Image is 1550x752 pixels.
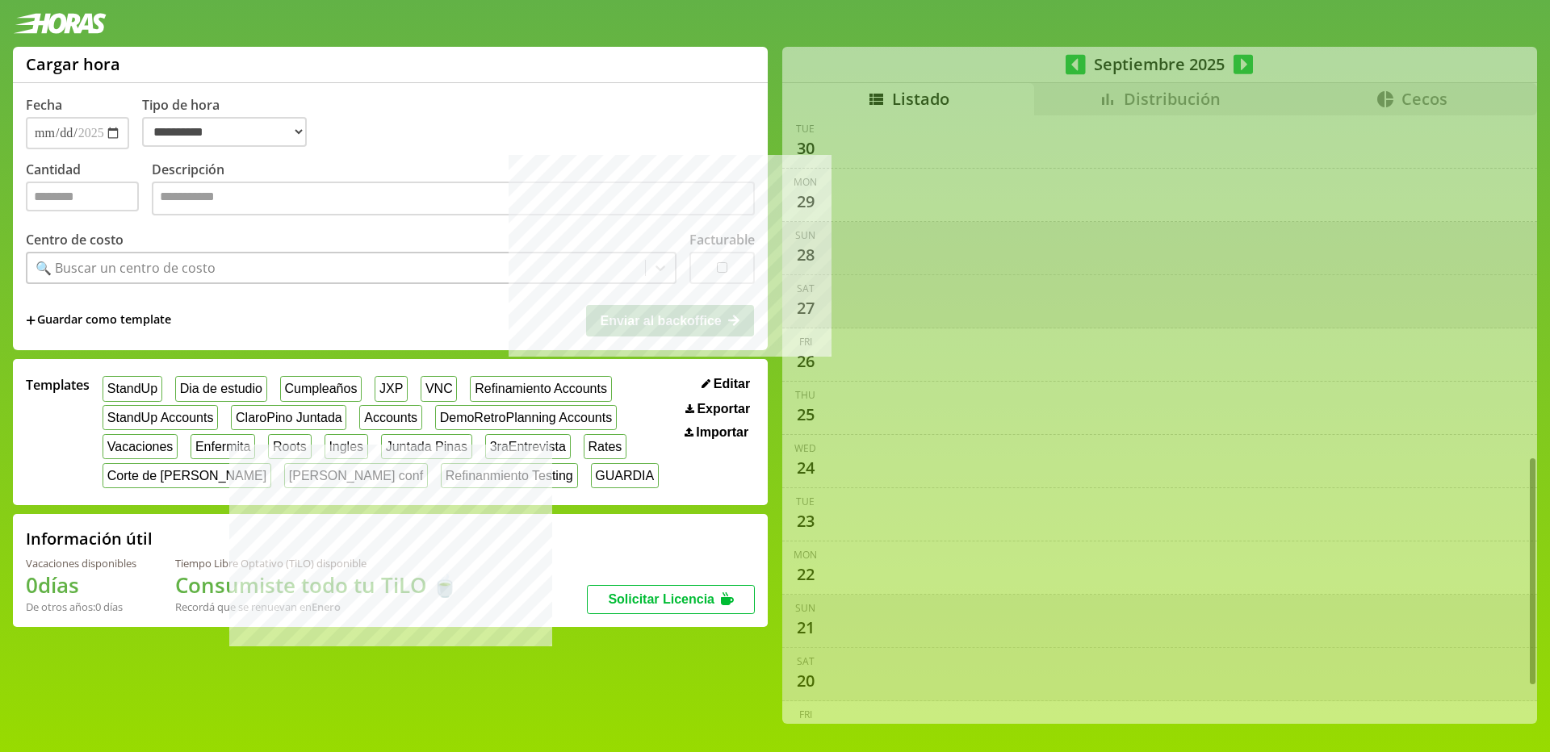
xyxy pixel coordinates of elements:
[26,311,36,329] span: +
[26,182,139,211] input: Cantidad
[26,376,90,394] span: Templates
[312,600,341,614] b: Enero
[231,405,346,430] button: ClaroPino Juntada
[152,182,755,215] textarea: Descripción
[441,463,578,488] button: Refinanmiento Testing
[26,231,124,249] label: Centro de costo
[26,53,120,75] h1: Cargar hora
[359,405,421,430] button: Accounts
[191,434,255,459] button: Enfermita
[689,231,755,249] label: Facturable
[142,96,320,149] label: Tipo de hora
[26,311,171,329] span: +Guardar como template
[175,376,267,401] button: Dia de estudio
[587,585,755,614] button: Solicitar Licencia
[591,463,660,488] button: GUARDIA
[103,405,218,430] button: StandUp Accounts
[103,463,271,488] button: Corte de [PERSON_NAME]
[103,376,162,401] button: StandUp
[714,377,750,391] span: Editar
[103,434,178,459] button: Vacaciones
[435,405,617,430] button: DemoRetroPlanning Accounts
[421,376,457,401] button: VNC
[696,425,748,440] span: Importar
[26,96,62,114] label: Fecha
[152,161,755,219] label: Descripción
[13,13,107,34] img: logotipo
[325,434,368,459] button: Ingles
[381,434,472,459] button: Juntada Pinas
[26,556,136,570] div: Vacaciones disponibles
[26,600,136,614] div: De otros años: 0 días
[697,402,750,416] span: Exportar
[26,570,136,600] h1: 0 días
[470,376,611,401] button: Refinamiento Accounts
[608,592,714,606] span: Solicitar Licencia
[36,259,216,277] div: 🔍 Buscar un centro de costo
[375,376,408,401] button: JXP
[175,600,458,614] div: Recordá que se renuevan en
[26,161,152,219] label: Cantidad
[175,556,458,570] div: Tiempo Libre Optativo (TiLO) disponible
[175,570,458,600] h1: Consumiste todo tu TiLO 🍵
[485,434,571,459] button: 3raEntrevista
[284,463,428,488] button: [PERSON_NAME] conf
[697,376,755,392] button: Editar
[280,376,362,401] button: Cumpleaños
[681,401,755,417] button: Exportar
[584,434,626,459] button: Rates
[26,528,153,549] h2: Información útil
[142,117,307,147] select: Tipo de hora
[268,434,311,459] button: Roots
